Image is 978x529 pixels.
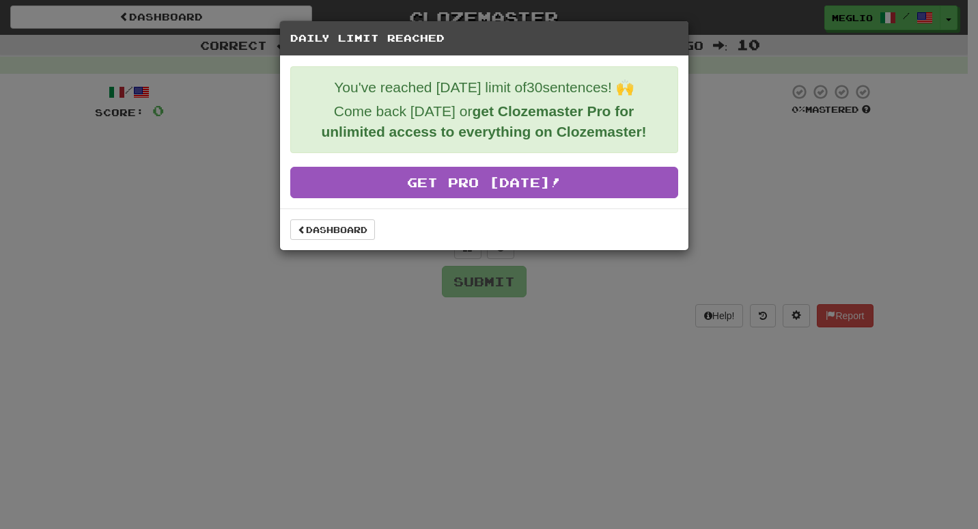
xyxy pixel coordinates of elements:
a: Dashboard [290,219,375,240]
strong: get Clozemaster Pro for unlimited access to everything on Clozemaster! [321,103,646,139]
h5: Daily Limit Reached [290,31,678,45]
p: Come back [DATE] or [301,101,667,142]
p: You've reached [DATE] limit of 30 sentences! 🙌 [301,77,667,98]
a: Get Pro [DATE]! [290,167,678,198]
